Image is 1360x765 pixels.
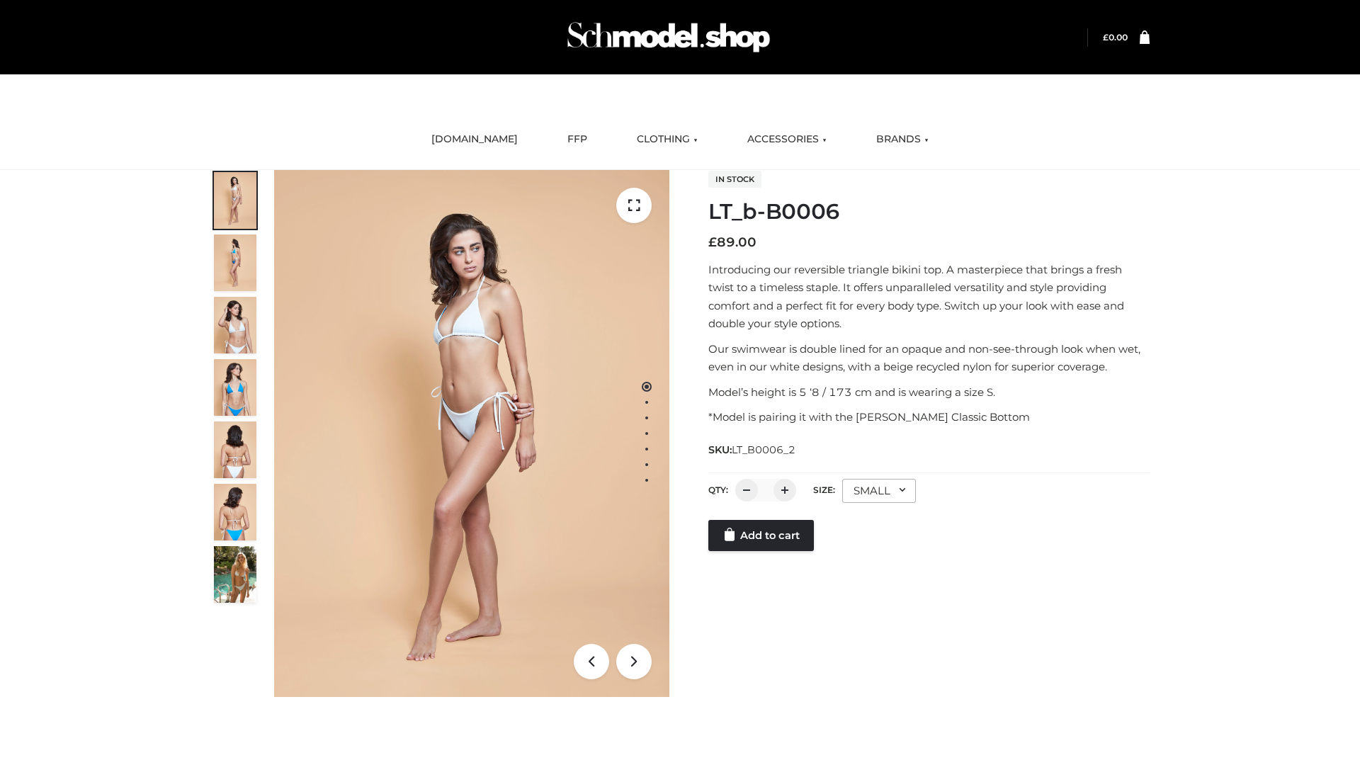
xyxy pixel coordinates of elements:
[732,443,795,456] span: LT_B0006_2
[708,441,797,458] span: SKU:
[842,479,916,503] div: SMALL
[708,234,756,250] bdi: 89.00
[708,340,1150,376] p: Our swimwear is double lined for an opaque and non-see-through look when wet, even in our white d...
[708,171,761,188] span: In stock
[214,234,256,291] img: ArielClassicBikiniTop_CloudNine_AzureSky_OW114ECO_2-scaled.jpg
[708,383,1150,402] p: Model’s height is 5 ‘8 / 173 cm and is wearing a size S.
[708,199,1150,225] h1: LT_b-B0006
[1103,32,1128,42] a: £0.00
[708,234,717,250] span: £
[626,124,708,155] a: CLOTHING
[708,520,814,551] a: Add to cart
[214,546,256,603] img: Arieltop_CloudNine_AzureSky2.jpg
[274,170,669,697] img: LT_b-B0006
[708,484,728,495] label: QTY:
[214,297,256,353] img: ArielClassicBikiniTop_CloudNine_AzureSky_OW114ECO_3-scaled.jpg
[562,9,775,65] img: Schmodel Admin 964
[557,124,598,155] a: FFP
[708,261,1150,333] p: Introducing our reversible triangle bikini top. A masterpiece that brings a fresh twist to a time...
[866,124,939,155] a: BRANDS
[813,484,835,495] label: Size:
[214,421,256,478] img: ArielClassicBikiniTop_CloudNine_AzureSky_OW114ECO_7-scaled.jpg
[737,124,837,155] a: ACCESSORIES
[1103,32,1109,42] span: £
[1103,32,1128,42] bdi: 0.00
[708,408,1150,426] p: *Model is pairing it with the [PERSON_NAME] Classic Bottom
[214,484,256,540] img: ArielClassicBikiniTop_CloudNine_AzureSky_OW114ECO_8-scaled.jpg
[214,172,256,229] img: ArielClassicBikiniTop_CloudNine_AzureSky_OW114ECO_1-scaled.jpg
[421,124,528,155] a: [DOMAIN_NAME]
[214,359,256,416] img: ArielClassicBikiniTop_CloudNine_AzureSky_OW114ECO_4-scaled.jpg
